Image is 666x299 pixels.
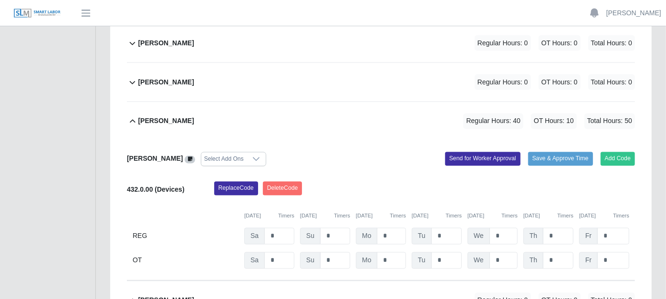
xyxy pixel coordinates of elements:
[531,113,577,129] span: OT Hours: 10
[412,252,432,269] span: Tu
[475,35,531,51] span: Regular Hours: 0
[300,252,321,269] span: Su
[468,228,490,245] span: We
[390,212,406,220] button: Timers
[475,74,531,90] span: Regular Hours: 0
[588,74,635,90] span: Total Hours: 0
[588,35,635,51] span: Total Hours: 0
[127,63,635,102] button: [PERSON_NAME] Regular Hours: 0 OT Hours: 0 Total Hours: 0
[606,8,661,18] a: [PERSON_NAME]
[214,182,258,195] button: ReplaceCode
[463,113,523,129] span: Regular Hours: 40
[501,212,518,220] button: Timers
[356,228,377,245] span: Mo
[528,152,593,165] button: Save & Approve Time
[557,212,573,220] button: Timers
[133,228,239,245] div: REG
[244,228,265,245] span: Sa
[244,212,294,220] div: [DATE]
[523,252,543,269] span: Th
[579,228,598,245] span: Fr
[300,228,321,245] span: Su
[127,155,183,163] b: [PERSON_NAME]
[523,212,573,220] div: [DATE]
[412,212,462,220] div: [DATE]
[579,252,598,269] span: Fr
[445,152,520,165] button: Send for Worker Approval
[613,212,629,220] button: Timers
[356,212,406,220] div: [DATE]
[244,252,265,269] span: Sa
[539,35,581,51] span: OT Hours: 0
[13,8,61,19] img: SLM Logo
[278,212,294,220] button: Timers
[579,212,629,220] div: [DATE]
[601,152,635,165] button: Add Code
[446,212,462,220] button: Timers
[127,102,635,141] button: [PERSON_NAME] Regular Hours: 40 OT Hours: 10 Total Hours: 50
[138,116,194,126] b: [PERSON_NAME]
[133,252,239,269] div: OT
[334,212,350,220] button: Timers
[412,228,432,245] span: Tu
[356,252,377,269] span: Mo
[185,155,195,163] a: View/Edit Notes
[138,77,194,87] b: [PERSON_NAME]
[263,182,302,195] button: DeleteCode
[468,252,490,269] span: We
[201,153,247,166] div: Select Add Ons
[127,186,185,194] b: 432.0.00 (Devices)
[127,24,635,62] button: [PERSON_NAME] Regular Hours: 0 OT Hours: 0 Total Hours: 0
[539,74,581,90] span: OT Hours: 0
[300,212,350,220] div: [DATE]
[138,38,194,48] b: [PERSON_NAME]
[523,228,543,245] span: Th
[584,113,635,129] span: Total Hours: 50
[468,212,518,220] div: [DATE]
